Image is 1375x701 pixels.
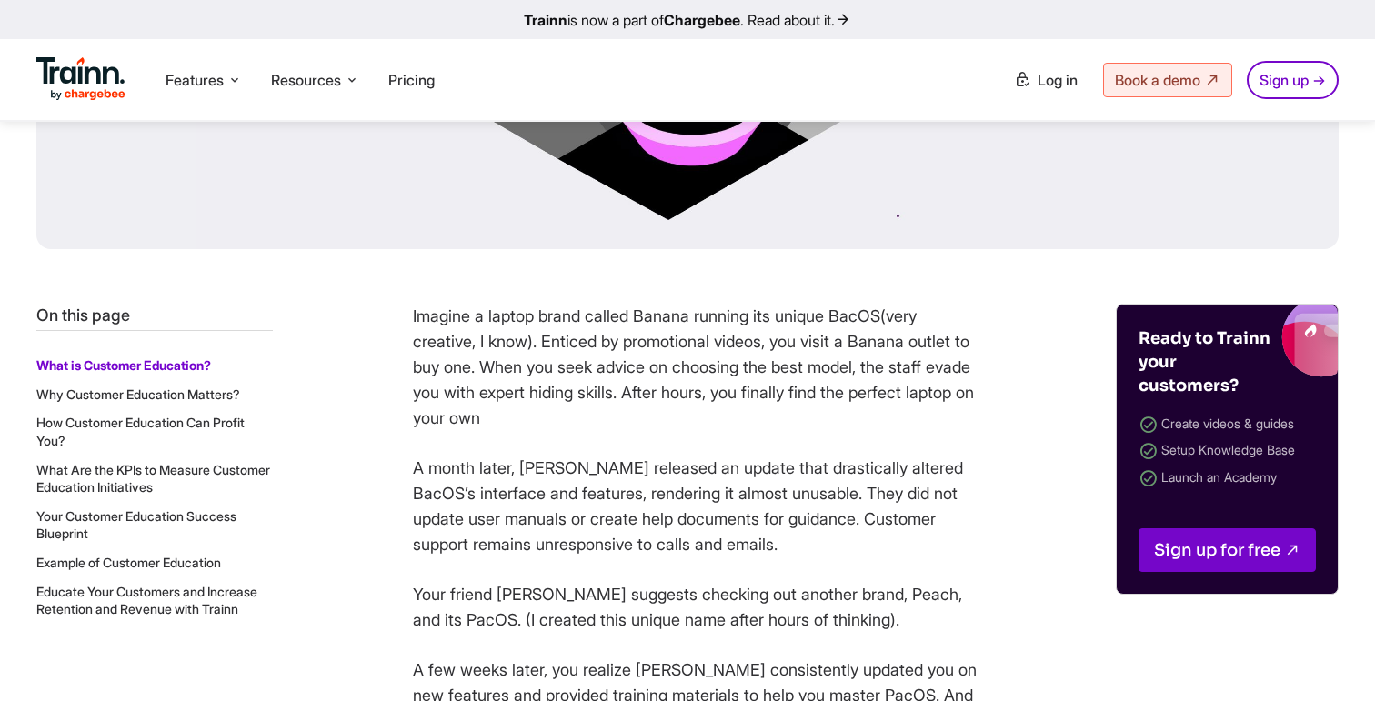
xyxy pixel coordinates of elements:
[36,462,270,496] a: What Are the KPIs to Measure Customer Education Initiatives
[271,70,341,90] span: Resources
[1139,466,1316,492] li: Launch an Academy
[413,582,977,633] p: Your friend [PERSON_NAME] suggests checking out another brand, Peach, and its PacOS. (I created t...
[1247,61,1339,99] a: Sign up →
[1003,64,1089,96] a: Log in
[1154,305,1338,377] img: Trainn blogs
[664,11,740,29] b: Chargebee
[36,357,211,373] a: What is Customer Education?
[166,70,224,90] span: Features
[1103,63,1232,97] a: Book a demo
[36,555,221,570] a: Example of Customer Education
[1115,71,1200,89] span: Book a demo
[1139,438,1316,465] li: Setup Knowledge Base
[1284,614,1375,701] iframe: Chat Widget
[1139,412,1316,438] li: Create videos & guides
[36,304,273,326] p: On this page
[1139,326,1275,397] h4: Ready to Trainn your customers?
[413,456,977,557] p: A month later, [PERSON_NAME] released an update that drastically altered BacOS’s interface and fe...
[36,508,236,542] a: Your Customer Education Success Blueprint
[36,386,240,402] a: Why Customer Education Matters?
[36,57,125,101] img: Trainn Logo
[524,11,567,29] b: Trainn
[36,584,257,617] a: Educate Your Customers and Increase Retention and Revenue with Trainn
[1038,71,1078,89] span: Log in
[1139,528,1316,572] a: Sign up for free
[36,415,245,448] a: How Customer Education Can Profit You?
[413,304,977,431] p: Imagine a laptop brand called Banana running its unique BacOS(very creative, I know). Enticed by ...
[388,71,435,89] a: Pricing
